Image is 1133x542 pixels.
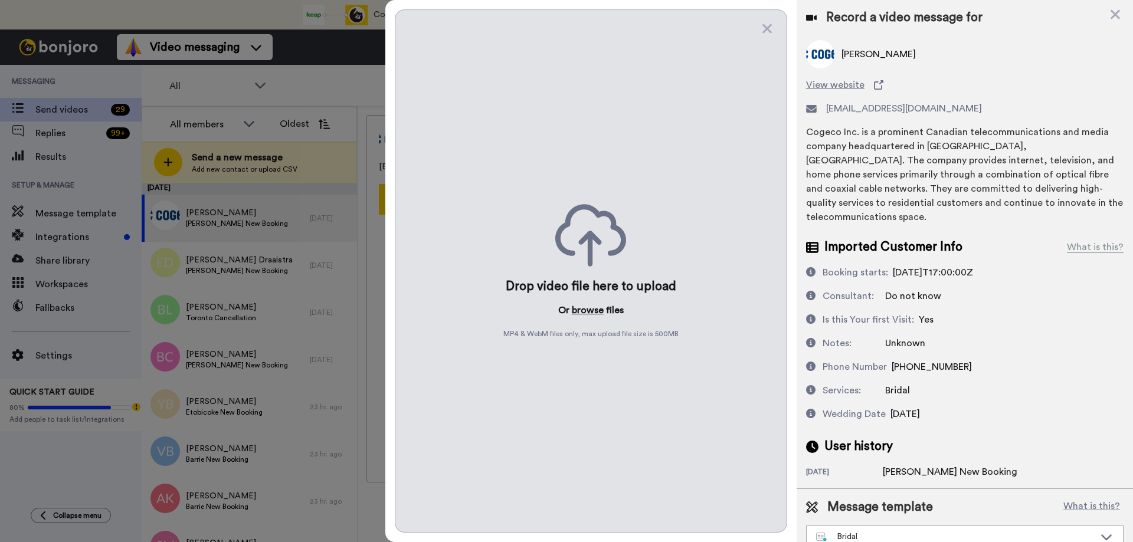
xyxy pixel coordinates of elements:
[816,533,827,542] img: nextgen-template.svg
[823,313,914,327] div: Is this Your first Visit:
[827,498,933,516] span: Message template
[558,303,624,317] p: Or files
[572,303,604,317] button: browse
[823,360,887,374] div: Phone Number
[506,278,676,295] div: Drop video file here to upload
[823,383,861,398] div: Services:
[824,438,893,455] span: User history
[892,362,972,372] span: [PHONE_NUMBER]
[1067,240,1124,254] div: What is this?
[823,407,886,421] div: Wedding Date
[823,336,852,350] div: Notes:
[919,315,934,324] span: Yes
[885,386,910,395] span: Bridal
[826,101,982,116] span: [EMAIL_ADDRESS][DOMAIN_NAME]
[893,268,973,277] span: [DATE]T17:00:00Z
[885,291,941,301] span: Do not know
[806,125,1124,224] div: Cogeco Inc. is a prominent Canadian telecommunications and media company headquartered in [GEOGRA...
[823,265,888,280] div: Booking starts:
[883,465,1017,479] div: [PERSON_NAME] New Booking
[503,329,679,339] span: MP4 & WebM files only, max upload file size is 500 MB
[824,238,962,256] span: Imported Customer Info
[890,409,920,419] span: [DATE]
[806,467,883,479] div: [DATE]
[1060,498,1124,516] button: What is this?
[885,339,925,348] span: Unknown
[823,289,874,303] div: Consultant:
